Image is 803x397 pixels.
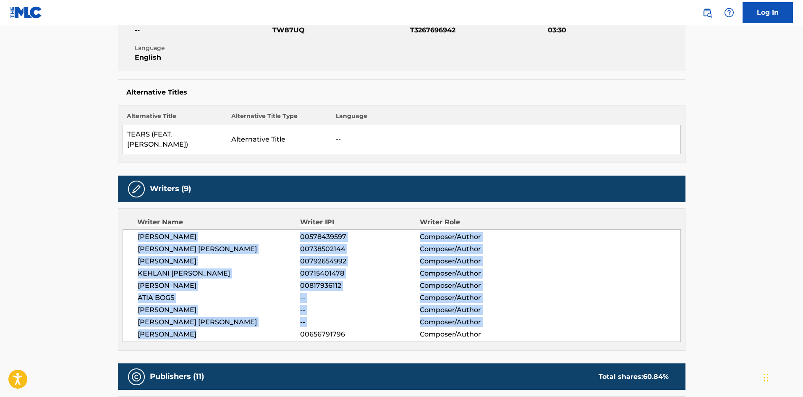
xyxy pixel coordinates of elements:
[702,8,712,18] img: search
[300,281,419,291] span: 00817936112
[123,112,227,125] th: Alternative Title
[420,317,528,327] span: Composer/Author
[420,244,528,254] span: Composer/Author
[761,357,803,397] iframe: Chat Widget
[138,256,301,266] span: [PERSON_NAME]
[420,232,528,242] span: Composer/Author
[126,88,677,97] h5: Alternative Titles
[10,6,42,18] img: MLC Logo
[123,125,227,154] td: TEARS (FEAT. [PERSON_NAME])
[699,4,716,21] a: Public Search
[743,2,793,23] a: Log In
[227,112,332,125] th: Alternative Title Type
[137,217,301,227] div: Writer Name
[135,44,270,53] span: Language
[138,305,301,315] span: [PERSON_NAME]
[138,293,301,303] span: ATIA BOGS
[721,4,738,21] div: Help
[332,125,680,154] td: --
[272,25,408,35] span: TW87UQ
[135,53,270,63] span: English
[138,317,301,327] span: [PERSON_NAME] [PERSON_NAME]
[420,329,528,339] span: Composer/Author
[332,112,680,125] th: Language
[420,293,528,303] span: Composer/Author
[599,372,669,382] div: Total shares:
[138,232,301,242] span: [PERSON_NAME]
[420,305,528,315] span: Composer/Author
[410,25,546,35] span: T3267696942
[131,372,141,382] img: Publishers
[227,125,332,154] td: Alternative Title
[420,217,528,227] div: Writer Role
[135,25,270,35] span: --
[764,365,769,390] div: Drag
[300,329,419,339] span: 00656791796
[300,232,419,242] span: 00578439597
[300,268,419,279] span: 00715401478
[131,184,141,194] img: Writers
[300,317,419,327] span: --
[420,268,528,279] span: Composer/Author
[138,281,301,291] span: [PERSON_NAME]
[548,25,683,35] span: 03:30
[150,184,191,194] h5: Writers (9)
[138,268,301,279] span: KEHLANI [PERSON_NAME]
[300,305,419,315] span: --
[420,281,528,291] span: Composer/Author
[300,244,419,254] span: 00738502144
[300,293,419,303] span: --
[138,244,301,254] span: [PERSON_NAME] [PERSON_NAME]
[150,372,204,381] h5: Publishers (11)
[300,217,420,227] div: Writer IPI
[138,329,301,339] span: [PERSON_NAME]
[724,8,734,18] img: help
[643,373,669,381] span: 60.84 %
[300,256,419,266] span: 00792654992
[420,256,528,266] span: Composer/Author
